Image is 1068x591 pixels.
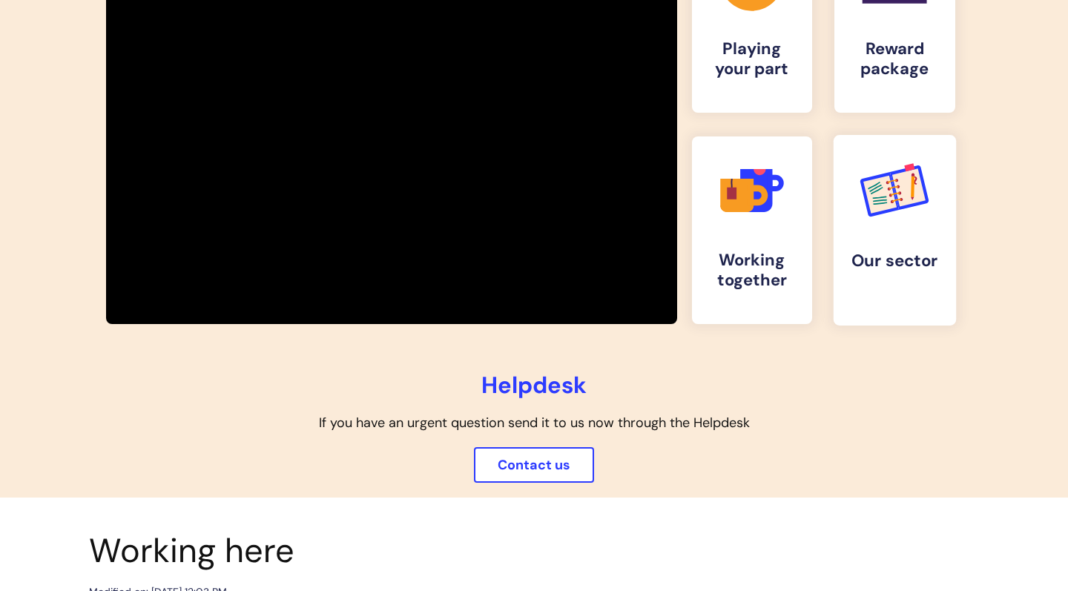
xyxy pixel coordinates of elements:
[474,447,594,483] a: Contact us
[845,251,943,271] h4: Our sector
[692,136,813,324] a: Working together
[89,372,979,399] h2: Helpdesk
[89,411,979,435] p: If you have an urgent question send it to us now through the Helpdesk
[846,39,943,79] h4: Reward package
[704,39,801,79] h4: Playing your part
[89,531,675,571] h1: Working here
[834,135,956,326] a: Our sector
[704,251,801,290] h4: Working together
